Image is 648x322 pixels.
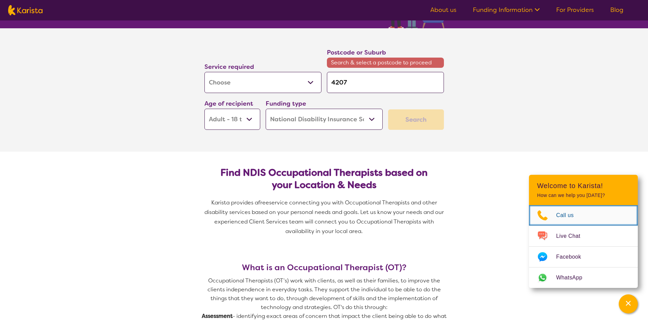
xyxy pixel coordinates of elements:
[327,72,444,93] input: Type
[327,58,444,68] span: Search & select a postcode to proceed
[556,252,589,262] span: Facebook
[619,294,638,313] button: Channel Menu
[537,193,630,198] p: How can we help you [DATE]?
[211,199,258,206] span: Karista provides a
[327,48,386,57] label: Postcode or Suburb
[430,6,456,14] a: About us
[529,205,638,288] ul: Choose channel
[473,6,540,14] a: Funding Information
[529,175,638,288] div: Channel Menu
[556,231,588,241] span: Live Chat
[204,99,253,108] label: Age of recipient
[556,210,582,220] span: Call us
[258,199,269,206] span: free
[556,273,591,283] span: WhatsApp
[202,263,447,272] h3: What is an Occupational Therapist (OT)?
[210,167,438,191] h2: Find NDIS Occupational Therapists based on your Location & Needs
[204,63,254,71] label: Service required
[204,199,445,235] span: service connecting you with Occupational Therapists and other disability services based on your p...
[537,182,630,190] h2: Welcome to Karista!
[202,312,233,320] strong: Assessment
[8,5,43,15] img: Karista logo
[556,6,594,14] a: For Providers
[529,267,638,288] a: Web link opens in a new tab.
[202,276,447,312] p: Occupational Therapists (OT’s) work with clients, as well as their families, to improve the clien...
[266,99,306,108] label: Funding type
[610,6,624,14] a: Blog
